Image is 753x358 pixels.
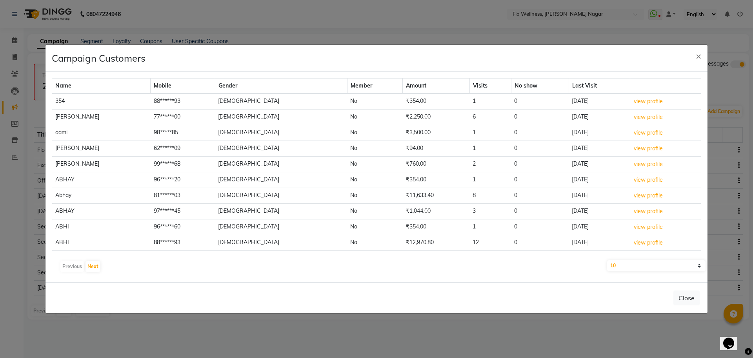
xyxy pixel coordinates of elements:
td: 2 [469,157,511,172]
button: view profile [633,207,663,216]
td: No [347,188,402,204]
button: view profile [633,113,663,122]
button: view profile [633,160,663,169]
td: No [347,204,402,219]
td: [DEMOGRAPHIC_DATA] [215,172,347,188]
td: [DEMOGRAPHIC_DATA] [215,93,347,110]
td: [DEMOGRAPHIC_DATA] [215,235,347,251]
td: 0 [511,188,569,204]
td: [DATE] [569,219,630,235]
td: 0 [511,157,569,172]
th: Gender [215,79,347,94]
td: [DEMOGRAPHIC_DATA] [215,110,347,125]
td: ₹3,500.00 [403,125,470,141]
td: [DATE] [569,172,630,188]
td: [DATE] [569,157,630,172]
button: view profile [633,175,663,184]
td: [DATE] [569,204,630,219]
td: No [347,125,402,141]
td: 1 [469,93,511,110]
th: Member [347,79,402,94]
td: 0 [511,93,569,110]
button: Close [673,290,700,305]
td: [DEMOGRAPHIC_DATA] [215,157,347,172]
td: 0 [511,141,569,157]
td: [DATE] [569,235,630,251]
td: [PERSON_NAME] [52,110,151,125]
th: Mobile [151,79,215,94]
td: [DATE] [569,141,630,157]
td: ₹354.00 [403,219,470,235]
td: [DEMOGRAPHIC_DATA] [215,204,347,219]
td: ABHI [52,219,151,235]
td: ₹11,633.40 [403,188,470,204]
td: 6 [469,110,511,125]
td: [PERSON_NAME] [52,157,151,172]
td: ₹94.00 [403,141,470,157]
td: [DATE] [569,110,630,125]
td: 0 [511,110,569,125]
td: 0 [511,219,569,235]
td: ₹354.00 [403,172,470,188]
td: ABHAY [52,172,151,188]
td: ABHAY [52,204,151,219]
td: ₹1,044.00 [403,204,470,219]
td: 12 [469,235,511,251]
td: [DATE] [569,188,630,204]
td: ₹2,250.00 [403,110,470,125]
td: No [347,172,402,188]
td: [DEMOGRAPHIC_DATA] [215,219,347,235]
td: 1 [469,172,511,188]
button: Close [689,45,708,67]
td: 1 [469,141,511,157]
td: ₹12,970.80 [403,235,470,251]
td: [DATE] [569,125,630,141]
th: Name [52,79,151,94]
th: Visits [469,79,511,94]
button: view profile [633,223,663,232]
button: Next [85,261,100,272]
td: ₹354.00 [403,93,470,110]
td: 0 [511,125,569,141]
button: view profile [633,128,663,137]
td: [PERSON_NAME] [52,141,151,157]
td: No [347,235,402,251]
td: 1 [469,125,511,141]
td: 0 [511,235,569,251]
td: No [347,110,402,125]
span: × [696,50,701,62]
td: [DEMOGRAPHIC_DATA] [215,141,347,157]
td: 0 [511,172,569,188]
th: No show [511,79,569,94]
td: [DATE] [569,93,630,110]
th: Amount [403,79,470,94]
td: 1 [469,219,511,235]
td: [DEMOGRAPHIC_DATA] [215,188,347,204]
th: Last Visit [569,79,630,94]
button: view profile [633,144,663,153]
iframe: chat widget [720,327,745,350]
td: No [347,157,402,172]
td: ABHI [52,235,151,251]
h4: Campaign Customers [52,51,146,65]
td: 354 [52,93,151,110]
td: 0 [511,204,569,219]
td: 3 [469,204,511,219]
button: view profile [633,191,663,200]
td: Abhay [52,188,151,204]
button: view profile [633,238,663,247]
td: aami [52,125,151,141]
td: No [347,93,402,110]
button: view profile [633,97,663,106]
td: No [347,219,402,235]
td: No [347,141,402,157]
td: [DEMOGRAPHIC_DATA] [215,125,347,141]
td: 8 [469,188,511,204]
td: ₹760.00 [403,157,470,172]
